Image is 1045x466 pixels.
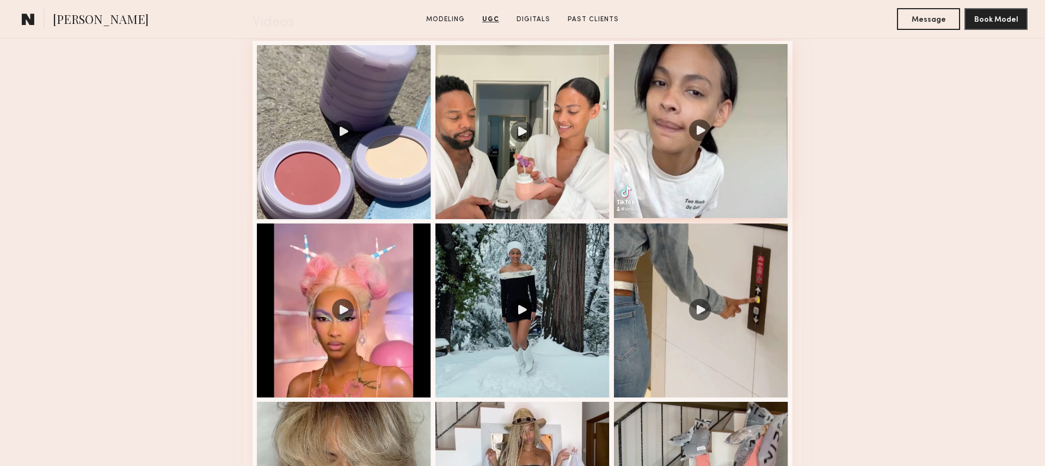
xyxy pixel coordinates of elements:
[53,11,149,30] span: [PERSON_NAME]
[422,15,469,24] a: Modeling
[478,15,503,24] a: UGC
[897,8,960,30] button: Message
[964,14,1028,23] a: Book Model
[964,8,1028,30] button: Book Model
[512,15,555,24] a: Digitals
[563,15,623,24] a: Past Clients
